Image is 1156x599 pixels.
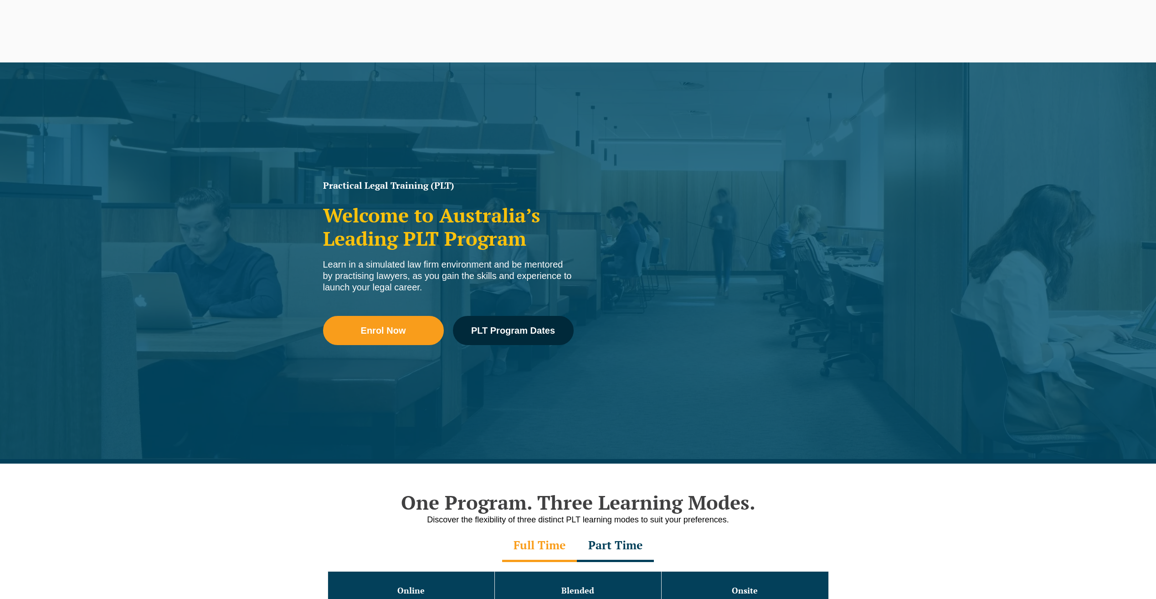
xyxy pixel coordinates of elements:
h3: Online [329,586,493,595]
h2: Welcome to Australia’s Leading PLT Program [323,204,574,250]
div: Part Time [577,530,654,562]
h3: Blended [496,586,660,595]
span: Enrol Now [361,326,406,335]
h2: One Program. Three Learning Modes. [319,491,838,514]
div: Full Time [502,530,577,562]
a: PLT Program Dates [453,316,574,345]
h3: Onsite [663,586,827,595]
a: Enrol Now [323,316,444,345]
p: Discover the flexibility of three distinct PLT learning modes to suit your preferences. [319,514,838,526]
div: Learn in a simulated law firm environment and be mentored by practising lawyers, as you gain the ... [323,259,574,293]
span: PLT Program Dates [471,326,555,335]
h1: Practical Legal Training (PLT) [323,181,574,190]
